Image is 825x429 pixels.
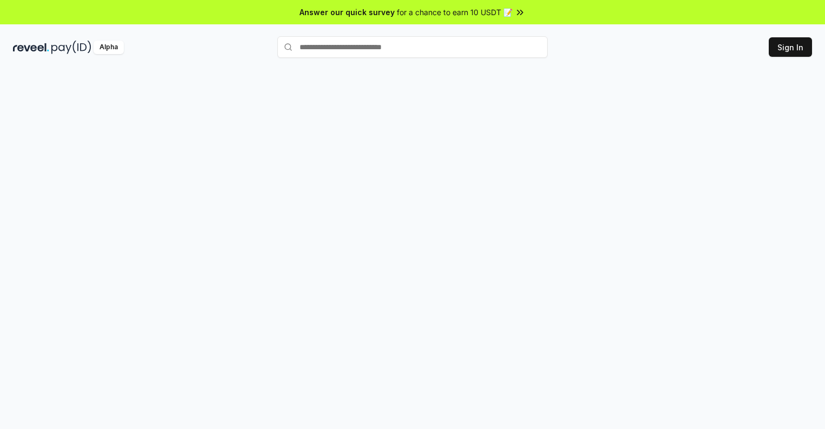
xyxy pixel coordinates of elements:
[769,37,812,57] button: Sign In
[300,6,395,18] span: Answer our quick survey
[51,41,91,54] img: pay_id
[13,41,49,54] img: reveel_dark
[94,41,124,54] div: Alpha
[397,6,513,18] span: for a chance to earn 10 USDT 📝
